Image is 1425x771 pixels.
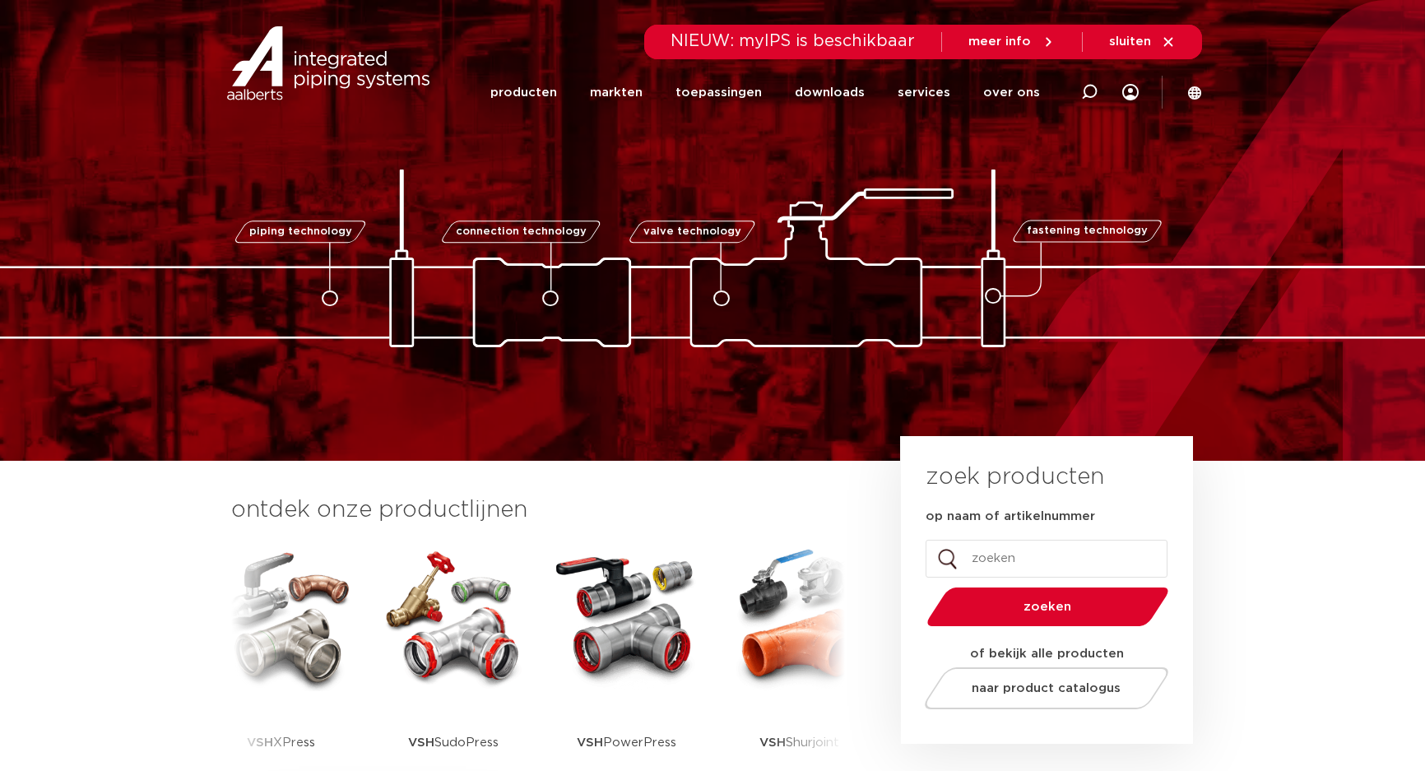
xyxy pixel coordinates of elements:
[969,601,1126,613] span: zoeken
[972,682,1121,694] span: naar product catalogus
[1109,35,1176,49] a: sluiten
[921,667,1173,709] a: naar product catalogus
[921,586,1176,628] button: zoeken
[671,33,915,49] span: NIEUW: myIPS is beschikbaar
[926,461,1104,494] h3: zoek producten
[247,736,273,749] strong: VSH
[926,540,1167,578] input: zoeken
[970,648,1124,660] strong: of bekijk alle producten
[795,61,865,124] a: downloads
[1109,35,1151,48] span: sluiten
[408,736,434,749] strong: VSH
[675,61,762,124] a: toepassingen
[490,61,557,124] a: producten
[759,736,786,749] strong: VSH
[898,61,950,124] a: services
[1027,226,1148,237] span: fastening technology
[968,35,1031,48] span: meer info
[643,226,740,237] span: valve technology
[231,494,845,527] h3: ontdek onze productlijnen
[490,61,1040,124] nav: Menu
[983,61,1040,124] a: over ons
[577,736,603,749] strong: VSH
[926,509,1095,525] label: op naam of artikelnummer
[456,226,587,237] span: connection technology
[248,226,351,237] span: piping technology
[590,61,643,124] a: markten
[968,35,1056,49] a: meer info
